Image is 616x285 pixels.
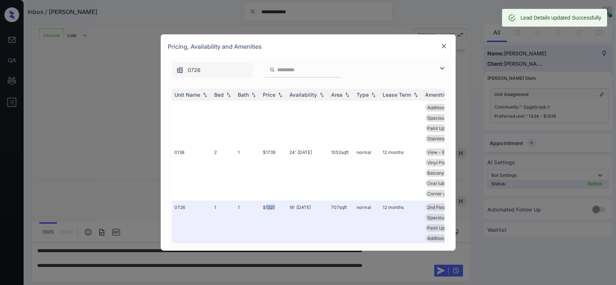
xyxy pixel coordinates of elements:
[412,92,420,97] img: sorting
[428,150,451,155] span: View - East
[328,200,354,245] td: 707 sqft
[201,92,209,97] img: sorting
[428,136,462,141] span: Stainless Steel...
[328,145,354,200] td: 1052 sqft
[269,66,275,73] img: icon-zuma
[440,42,448,50] img: close
[215,92,224,98] div: Bed
[428,236,461,241] span: Additional Stor...
[428,181,445,186] span: Oval tub
[354,200,380,245] td: normal
[161,34,456,59] div: Pricing, Availability and Amenities
[380,90,422,145] td: 12 months
[250,92,257,97] img: sorting
[428,160,462,165] span: Vinyl Plank - P...
[212,145,235,200] td: 2
[428,191,451,196] span: Corner unit
[354,90,380,145] td: normal
[428,225,464,231] span: Paint Upgrade -...
[260,145,287,200] td: $1739
[428,170,445,176] span: Balcony
[344,92,351,97] img: sorting
[428,205,447,210] span: 2nd Floor
[438,64,446,73] img: icon-zuma
[428,105,461,110] span: Additional Stor...
[383,92,411,98] div: Lease Term
[380,200,422,245] td: 12 months
[225,92,232,97] img: sorting
[380,145,422,200] td: 12 months
[260,200,287,245] td: $1321
[287,145,328,200] td: 24' [DATE]
[212,90,235,145] td: 2
[235,145,260,200] td: 1
[238,92,249,98] div: Bath
[370,92,377,97] img: sorting
[521,11,601,24] div: Lead Details updated Successfully
[172,90,212,145] td: 0122
[276,92,284,97] img: sorting
[175,92,201,98] div: Unit Name
[331,92,343,98] div: Area
[428,115,461,121] span: Spacious Closet
[328,90,354,145] td: 970 sqft
[188,66,201,74] span: 0726
[318,92,326,97] img: sorting
[287,200,328,245] td: 18' [DATE]
[425,92,450,98] div: Amenities
[172,200,212,245] td: 0726
[172,145,212,200] td: 0138
[354,145,380,200] td: normal
[260,90,287,145] td: $1844
[290,92,317,98] div: Availability
[428,215,461,220] span: Spacious Closet
[176,66,184,74] img: icon-zuma
[287,90,328,145] td: 16' [DATE]
[212,200,235,245] td: 1
[428,126,464,131] span: Paint Upgrade -...
[263,92,276,98] div: Price
[235,200,260,245] td: 1
[235,90,260,145] td: 1
[357,92,369,98] div: Type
